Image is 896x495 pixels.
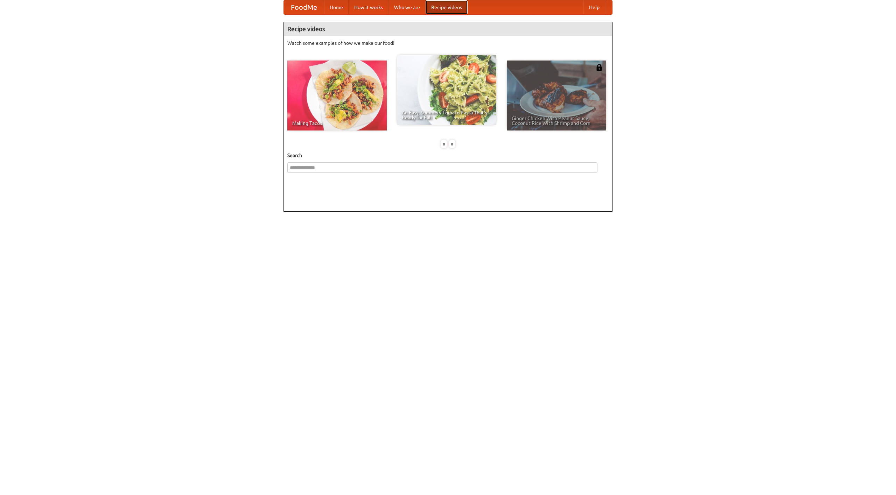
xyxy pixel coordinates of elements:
a: Help [583,0,605,14]
p: Watch some examples of how we make our food! [287,40,609,47]
span: Making Tacos [292,121,382,126]
h5: Search [287,152,609,159]
a: Making Tacos [287,61,387,130]
a: Recipe videos [426,0,468,14]
span: An Easy, Summery Tomato Pasta That's Ready for Fall [402,110,491,120]
a: An Easy, Summery Tomato Pasta That's Ready for Fall [397,55,496,125]
a: Who we are [388,0,426,14]
a: How it works [349,0,388,14]
h4: Recipe videos [284,22,612,36]
img: 483408.png [596,64,603,71]
div: » [449,140,455,148]
a: Home [324,0,349,14]
div: « [441,140,447,148]
a: FoodMe [284,0,324,14]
